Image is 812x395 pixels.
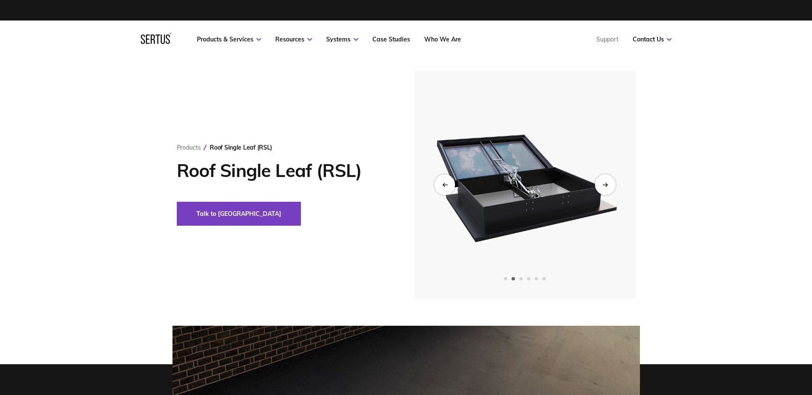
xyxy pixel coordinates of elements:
[633,35,672,43] a: Contact Us
[535,277,538,280] span: Go to slide 5
[372,35,410,43] a: Case Studies
[197,35,261,43] a: Products & Services
[542,277,546,280] span: Go to slide 6
[595,174,616,195] div: Next slide
[596,35,619,43] a: Support
[177,160,389,181] h1: Roof Single Leaf (RSL)
[434,174,455,195] div: Previous slide
[177,144,201,151] a: Products
[504,277,507,280] span: Go to slide 1
[519,277,523,280] span: Go to slide 3
[424,35,461,43] a: Who We Are
[177,202,301,226] button: Talk to [GEOGRAPHIC_DATA]
[275,35,312,43] a: Resources
[527,277,530,280] span: Go to slide 4
[326,35,358,43] a: Systems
